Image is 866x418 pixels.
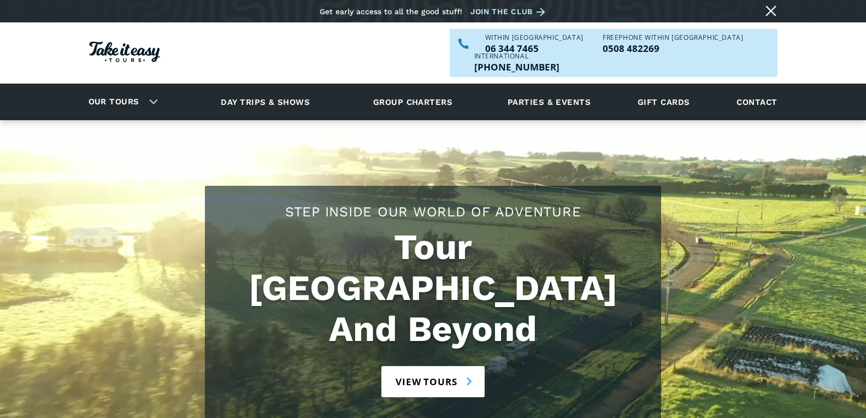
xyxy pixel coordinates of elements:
a: Parties & events [502,87,596,117]
p: 0508 482269 [603,44,743,53]
a: Our tours [80,89,148,115]
div: Our tours [75,87,167,117]
div: WITHIN [GEOGRAPHIC_DATA] [485,34,584,41]
a: Gift cards [632,87,696,117]
a: Close message [762,2,780,20]
a: Call us freephone within NZ on 0508482269 [603,44,743,53]
a: Homepage [89,36,160,70]
h2: Step Inside Our World Of Adventure [216,202,650,221]
a: Call us within NZ on 063447465 [485,44,584,53]
p: 06 344 7465 [485,44,584,53]
a: Call us outside of NZ on +6463447465 [474,62,559,72]
a: Join the club [470,5,549,19]
img: Take it easy Tours logo [89,42,160,62]
a: Contact [731,87,782,117]
a: Group charters [360,87,466,117]
a: View tours [381,366,485,397]
p: [PHONE_NUMBER] [474,62,559,72]
a: Day trips & shows [207,87,323,117]
h1: Tour [GEOGRAPHIC_DATA] And Beyond [216,227,650,350]
div: Freephone WITHIN [GEOGRAPHIC_DATA] [603,34,743,41]
div: Get early access to all the good stuff! [320,7,462,16]
div: International [474,53,559,60]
